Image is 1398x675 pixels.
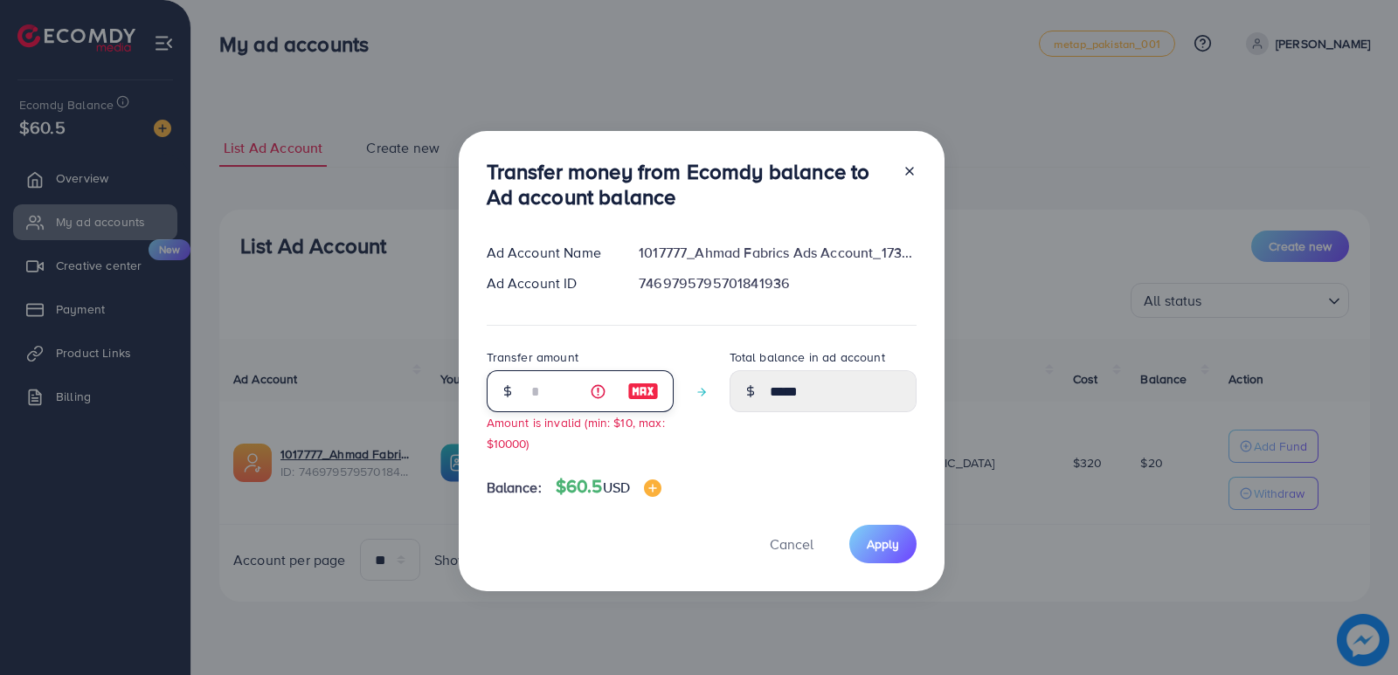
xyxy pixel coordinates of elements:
label: Total balance in ad account [730,348,885,366]
span: USD [603,478,630,497]
div: 7469795795701841936 [625,273,930,293]
button: Apply [849,525,917,562]
div: Ad Account Name [473,243,626,263]
button: Cancel [748,525,835,562]
h4: $60.5 [556,476,661,498]
div: Ad Account ID [473,273,626,293]
label: Transfer amount [487,348,578,366]
span: Cancel [770,534,813,554]
span: Apply [867,535,899,553]
small: Amount is invalid (min: $10, max: $10000) [487,414,665,451]
span: Balance: [487,478,542,498]
img: image [644,479,661,497]
h3: Transfer money from Ecomdy balance to Ad account balance [487,159,889,210]
div: 1017777_Ahmad Fabrics Ads Account_1739197365174 [625,243,930,263]
img: image [627,381,659,402]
